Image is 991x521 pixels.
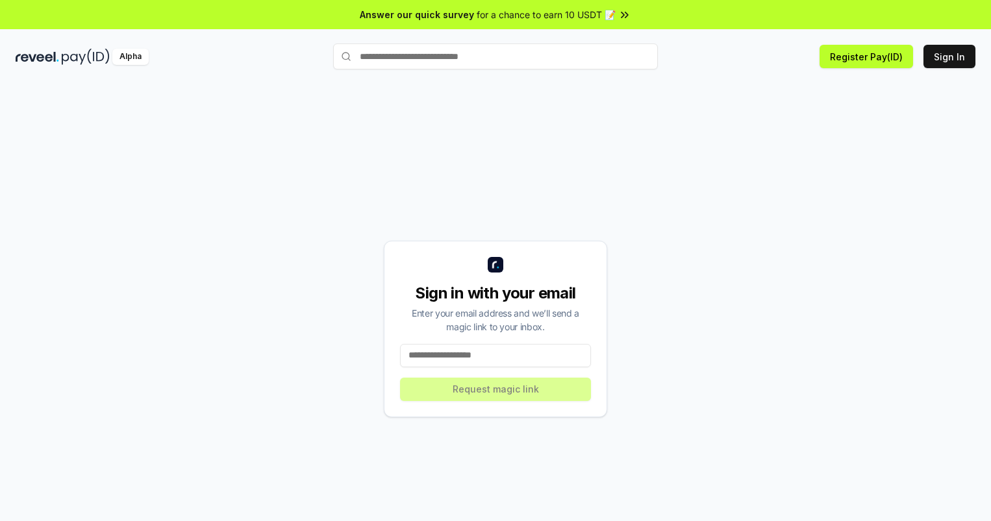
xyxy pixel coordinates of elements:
span: for a chance to earn 10 USDT 📝 [477,8,616,21]
img: pay_id [62,49,110,65]
div: Alpha [112,49,149,65]
button: Register Pay(ID) [820,45,913,68]
button: Sign In [923,45,975,68]
img: reveel_dark [16,49,59,65]
div: Enter your email address and we’ll send a magic link to your inbox. [400,306,591,333]
span: Answer our quick survey [360,8,474,21]
img: logo_small [488,257,503,273]
div: Sign in with your email [400,283,591,304]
